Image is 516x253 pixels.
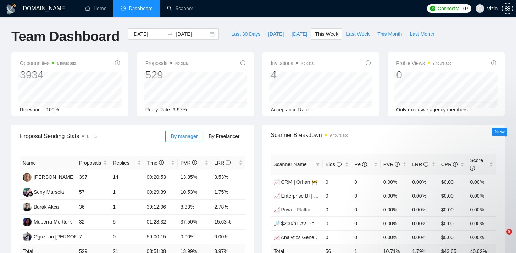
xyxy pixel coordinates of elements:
[211,215,245,230] td: 15.63%
[395,162,400,167] span: info-circle
[362,162,367,167] span: info-circle
[173,107,187,112] span: 3.97%
[315,30,338,38] span: This Week
[271,107,309,112] span: Acceptance Rate
[28,192,33,197] img: gigradar-bm.png
[23,232,32,241] img: OT
[326,161,342,167] span: Bids
[23,233,96,239] a: OTOguzhan [PERSON_NAME]
[502,3,513,14] button: setting
[264,28,288,40] button: [DATE]
[23,188,32,197] img: SM
[6,3,17,15] img: logo
[274,221,331,226] a: 🔎 $200/h+ Av. Payers 💸
[110,156,144,170] th: Replies
[167,5,193,11] a: searchScanner
[76,200,110,215] td: 36
[46,107,59,112] span: 100%
[85,5,106,11] a: homeHome
[271,68,314,82] div: 4
[412,161,428,167] span: LRR
[145,59,188,67] span: Proposals
[460,5,468,12] span: 107
[129,5,153,11] span: Dashboard
[11,28,120,45] h1: Team Dashboard
[330,133,349,137] time: 9 hours ago
[274,193,328,199] a: 📈 Enterprise BI | Orhan
[176,30,208,38] input: End date
[178,200,211,215] td: 8.33%
[381,175,410,189] td: 0.00%
[396,107,468,112] span: Only exclusive agency members
[178,215,211,230] td: 37.50%
[351,175,381,189] td: 0
[181,160,197,166] span: PVR
[20,107,43,112] span: Relevance
[178,185,211,200] td: 10.53%
[178,170,211,185] td: 13.35%
[76,185,110,200] td: 57
[438,175,467,189] td: $0.00
[76,215,110,230] td: 32
[23,174,74,180] a: SK[PERSON_NAME]
[110,230,144,244] td: 0
[502,6,513,11] span: setting
[323,175,352,189] td: 0
[366,60,371,65] span: info-circle
[383,161,400,167] span: PVR
[121,6,126,11] span: dashboard
[192,160,197,165] span: info-circle
[147,160,164,166] span: Time
[406,28,438,40] button: Last Month
[323,230,352,244] td: 0
[23,203,32,211] img: BA
[34,203,59,211] div: Burak Akca
[167,31,173,37] span: swap-right
[323,216,352,230] td: 0
[311,107,315,112] span: --
[351,216,381,230] td: 0
[354,161,367,167] span: Re
[145,107,170,112] span: Reply Rate
[211,230,245,244] td: 0.00%
[373,28,406,40] button: This Month
[57,61,76,65] time: 5 hours ago
[351,203,381,216] td: 0
[20,156,76,170] th: Name
[409,175,438,189] td: 0.00%
[351,189,381,203] td: 0
[23,219,72,224] a: MMMuberra Mertturk
[301,61,314,65] span: No data
[23,204,59,209] a: BABurak Akca
[211,185,245,200] td: 1.75%
[23,218,32,226] img: MM
[214,160,231,166] span: LRR
[87,135,99,139] span: No data
[423,162,428,167] span: info-circle
[323,203,352,216] td: 0
[396,59,451,67] span: Profile Views
[240,60,245,65] span: info-circle
[167,31,173,37] span: to
[178,230,211,244] td: 0.00%
[441,161,458,167] span: CPR
[430,6,435,11] img: upwork-logo.png
[268,30,284,38] span: [DATE]
[132,30,165,38] input: Start date
[144,215,178,230] td: 01:28:32
[467,175,496,189] td: 0.00%
[467,230,496,244] td: 0.00%
[274,235,337,240] a: 📈 Analytics Generic | Orhan
[274,207,340,213] a: 📈 Power Platform | Orhan 🚢
[311,28,342,40] button: This Week
[506,229,512,235] span: 9
[110,170,144,185] td: 14
[271,59,314,67] span: Invitations
[144,200,178,215] td: 39:12:06
[438,230,467,244] td: $0.00
[144,230,178,244] td: 59:00:15
[209,133,239,139] span: By Freelancer
[470,166,475,171] span: info-circle
[274,179,318,185] a: 📈 CRM | Orhan 🚧
[34,233,96,241] div: Oguzhan [PERSON_NAME]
